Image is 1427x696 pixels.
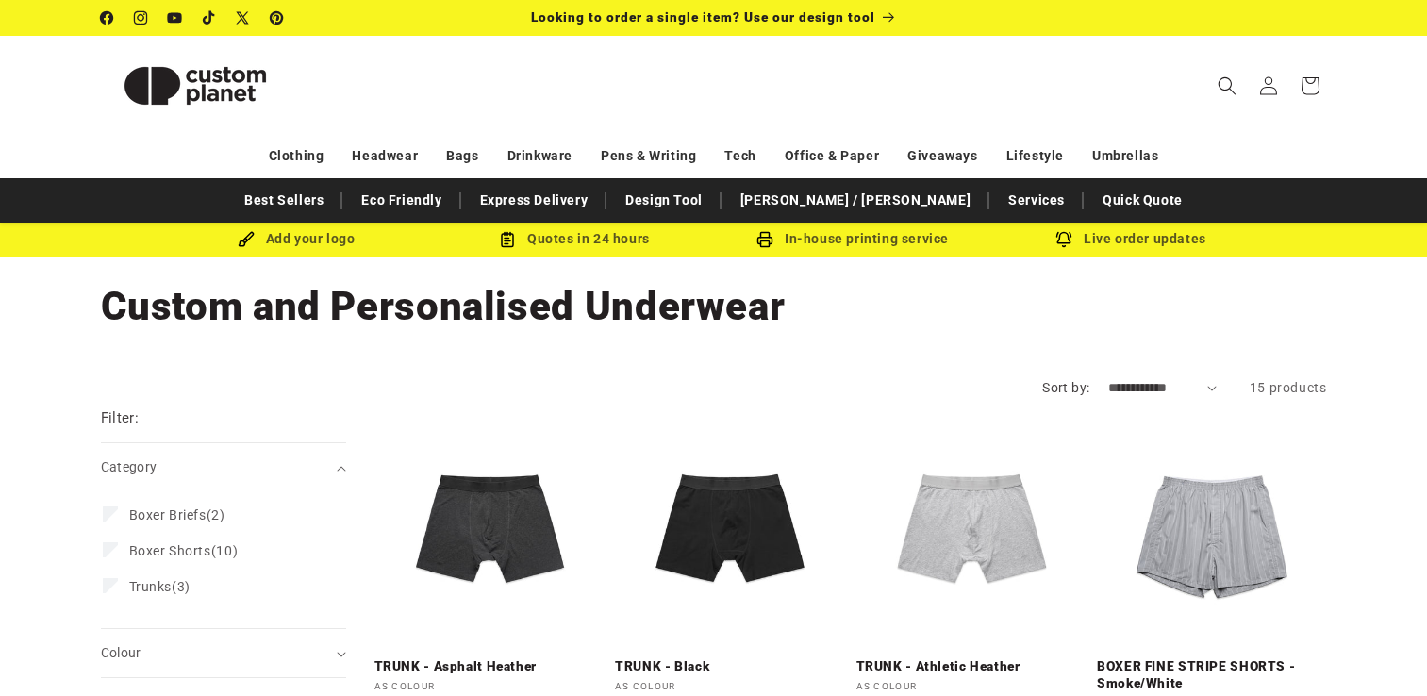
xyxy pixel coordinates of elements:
a: BOXER FINE STRIPE SHORTS - Smoke/White [1097,658,1327,691]
img: Order Updates Icon [499,231,516,248]
a: Custom Planet [93,36,296,135]
div: Live order updates [992,227,1270,251]
summary: Colour (0 selected) [101,629,346,677]
img: Custom Planet [101,43,290,128]
span: Category [101,459,158,474]
a: Bags [446,140,478,173]
span: (10) [129,542,239,559]
span: Looking to order a single item? Use our design tool [531,9,875,25]
a: Office & Paper [785,140,879,173]
a: Headwear [352,140,418,173]
a: Clothing [269,140,324,173]
img: Brush Icon [238,231,255,248]
a: Lifestyle [1006,140,1064,173]
h1: Custom and Personalised Underwear [101,281,1327,332]
a: [PERSON_NAME] / [PERSON_NAME] [731,184,980,217]
h2: Filter: [101,407,140,429]
summary: Category (0 selected) [101,443,346,491]
img: In-house printing [756,231,773,248]
div: In-house printing service [714,227,992,251]
div: Add your logo [158,227,436,251]
span: 15 products [1250,380,1327,395]
a: Design Tool [616,184,712,217]
label: Sort by: [1042,380,1089,395]
span: Boxer Briefs [129,507,207,522]
a: Eco Friendly [352,184,451,217]
span: Trunks [129,579,173,594]
a: Pens & Writing [601,140,696,173]
summary: Search [1206,65,1248,107]
span: Boxer Shorts [129,543,211,558]
a: TRUNK - Athletic Heather [856,658,1087,675]
a: Umbrellas [1092,140,1158,173]
a: TRUNK - Asphalt Heather [374,658,605,675]
a: Giveaways [907,140,977,173]
a: Best Sellers [235,184,333,217]
a: Express Delivery [471,184,598,217]
span: Colour [101,645,141,660]
span: (2) [129,506,225,523]
span: (3) [129,578,191,595]
a: Tech [724,140,755,173]
a: Quick Quote [1093,184,1192,217]
a: Drinkware [507,140,572,173]
a: Services [999,184,1074,217]
a: TRUNK - Black [615,658,845,675]
img: Order updates [1055,231,1072,248]
div: Quotes in 24 hours [436,227,714,251]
